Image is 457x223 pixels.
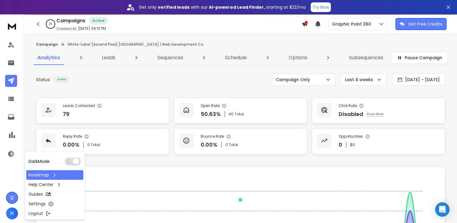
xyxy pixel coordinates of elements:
p: [DATE] 09:10 PM [78,26,106,31]
a: Leads [98,50,119,65]
p: Bounce Rate [201,134,224,139]
p: 2 % [49,22,52,26]
p: Campaign Only [276,77,312,83]
p: Guides [29,191,43,197]
p: Get Free Credits [408,21,442,27]
p: Options [289,54,307,61]
button: N [6,207,18,219]
p: Try Now [312,4,329,10]
p: Disabled [339,110,363,118]
p: 0.00 % [201,141,218,149]
p: Leads Contacted [63,103,95,108]
span: Total [235,112,244,117]
p: Schedule [225,54,247,61]
button: Get Free Credits [395,18,446,30]
p: White-Label (Ascend Pixel) [GEOGRAPHIC_DATA] | Web Development Co. [68,42,204,47]
a: Leads Contacted79 [36,98,169,124]
p: Reply Rate [63,134,82,139]
button: [DATE] - [DATE] [392,74,445,86]
p: 0 Total [87,142,100,147]
img: logo [6,20,18,32]
p: Opportunities [339,134,363,139]
div: Open Intercom Messenger [435,202,449,217]
p: Analytics [37,54,60,61]
strong: verified leads [158,4,190,10]
strong: AI-powered Lead Finder, [209,4,265,10]
p: Know More [367,112,383,117]
p: 0 [339,141,342,149]
p: Graphic Point 360 [332,21,373,27]
p: Help Center [29,182,53,188]
p: Last 4 weeks [345,77,376,83]
span: 40 [229,112,233,117]
a: Options [285,50,311,65]
a: Reply Rate0.00%0 Total [36,128,169,154]
p: 79 [63,110,69,118]
p: 50.63 % [201,110,221,118]
button: Campaign [36,42,58,47]
a: Bounce Rate0.00%0 Total [174,128,307,154]
p: Status: [36,77,50,83]
p: 0 Total [225,142,238,147]
p: Subsequences [349,54,383,61]
p: 0.00 % [63,141,80,149]
p: Settings [29,201,46,207]
p: Get only with our starting at $22/mo [139,4,306,10]
p: Sequences [157,54,183,61]
button: Try Now [311,2,331,12]
a: Analytics [34,50,64,65]
p: Logout [29,210,43,216]
p: Click Rate [339,103,357,108]
p: Roadmap [29,172,49,178]
a: Help Center [26,180,83,189]
a: Schedule [221,50,250,65]
button: Pause Campaign [392,52,447,64]
a: Settings [26,199,83,209]
p: $ 0 [350,142,355,147]
a: Open Rate50.63%40Total [174,98,307,124]
a: Subsequences [346,50,387,65]
p: Leads [102,54,115,61]
a: Click RateDisabledKnow More [312,98,445,124]
p: Open Rate [201,103,220,108]
div: Active [89,17,108,25]
h1: Campaigns [56,17,85,24]
p: Created At: [56,26,77,31]
a: Guides [26,189,83,199]
div: Active [54,76,69,83]
a: Opportunities0$0 [312,128,445,154]
a: Sequences [154,50,187,65]
p: Dark Mode [29,158,50,164]
a: Roadmap [26,170,83,180]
